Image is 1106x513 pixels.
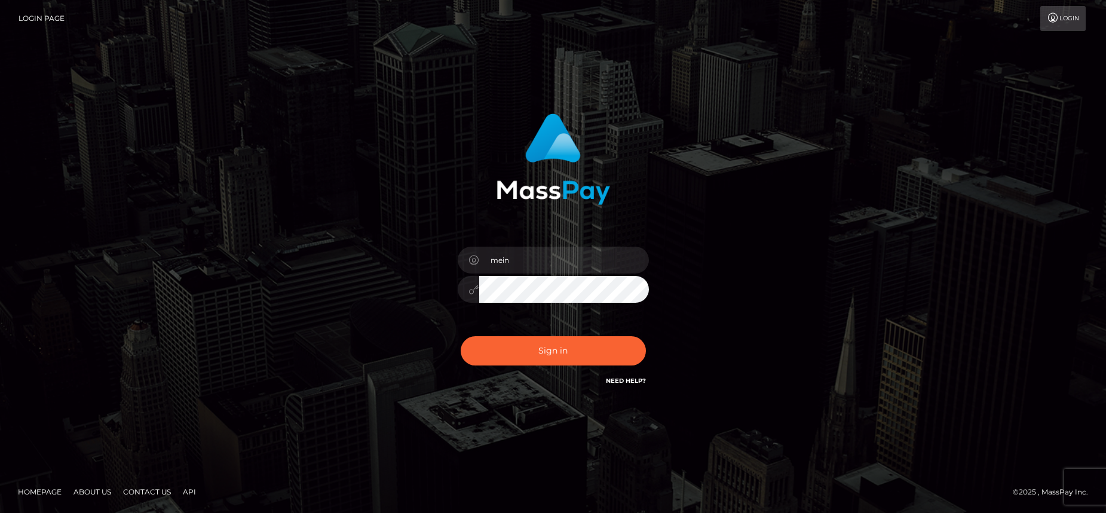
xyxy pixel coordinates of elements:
[13,483,66,501] a: Homepage
[479,247,649,274] input: Username...
[606,377,646,385] a: Need Help?
[19,6,65,31] a: Login Page
[1040,6,1086,31] a: Login
[69,483,116,501] a: About Us
[118,483,176,501] a: Contact Us
[461,336,646,365] button: Sign in
[178,483,201,501] a: API
[1013,486,1097,499] div: © 2025 , MassPay Inc.
[497,113,610,205] img: MassPay Login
